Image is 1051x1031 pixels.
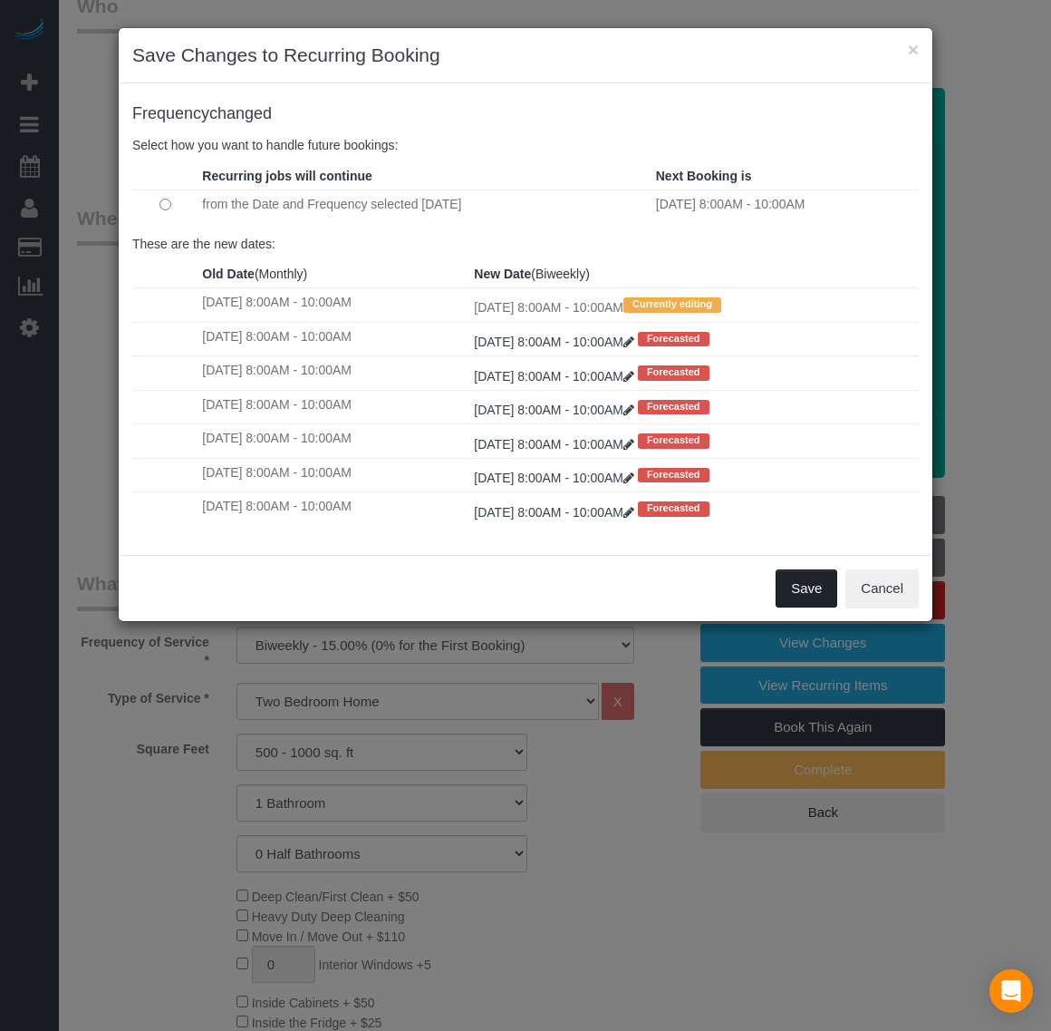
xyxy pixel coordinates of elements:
[132,104,209,122] span: Frequency
[198,424,469,458] td: [DATE] 8:00AM - 10:00AM
[638,365,709,380] span: Forecasted
[474,335,638,349] a: [DATE] 8:00AM - 10:00AM
[202,169,371,183] strong: Recurring jobs will continue
[132,42,919,69] h3: Save Changes to Recurring Booking
[776,569,837,608] button: Save
[198,190,651,219] td: from the Date and Frequency selected [DATE]
[989,969,1033,1013] div: Open Intercom Messenger
[638,468,709,482] span: Forecasted
[656,169,752,183] strong: Next Booking is
[638,332,709,346] span: Forecasted
[908,40,919,59] button: ×
[638,400,709,414] span: Forecasted
[198,322,469,355] td: [DATE] 8:00AM - 10:00AM
[638,501,709,516] span: Forecasted
[198,390,469,423] td: [DATE] 8:00AM - 10:00AM
[474,505,638,520] a: [DATE] 8:00AM - 10:00AM
[198,492,469,526] td: [DATE] 8:00AM - 10:00AM
[474,369,638,384] a: [DATE] 8:00AM - 10:00AM
[474,267,531,281] strong: New Date
[469,288,919,322] td: [DATE] 8:00AM - 10:00AM
[651,190,919,219] td: [DATE] 8:00AM - 10:00AM
[474,403,638,417] a: [DATE] 8:00AM - 10:00AM
[198,260,469,288] th: (Monthly)
[132,105,919,123] h4: changed
[198,356,469,390] td: [DATE] 8:00AM - 10:00AM
[845,569,919,608] button: Cancel
[198,288,469,322] td: [DATE] 8:00AM - 10:00AM
[623,297,721,312] span: Currently editing
[474,437,638,452] a: [DATE] 8:00AM - 10:00AM
[132,136,919,154] p: Select how you want to handle future bookings:
[474,471,638,485] a: [DATE] 8:00AM - 10:00AM
[638,433,709,448] span: Forecasted
[132,235,919,253] p: These are the new dates:
[198,458,469,491] td: [DATE] 8:00AM - 10:00AM
[469,260,919,288] th: (Biweekly)
[202,267,255,281] strong: Old Date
